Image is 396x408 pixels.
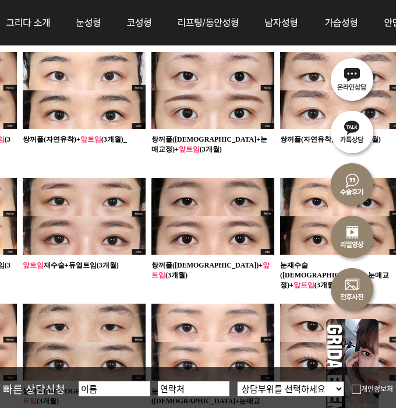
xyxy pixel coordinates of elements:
input: 이름 [79,381,150,396]
span: 빠른 상담신청 [3,381,65,396]
b: 앞트임 [179,145,200,153]
b: 앞트임 [23,261,44,269]
a: 쌍꺼풀(자연유착)+앞트임(3개월) [280,135,381,143]
img: 리얼영상 [326,210,379,262]
b: 앞트임 [294,281,314,289]
a: 쌍꺼풀(자연유착)+앞트임(3개월)_ [23,135,127,143]
a: 눈재수술([DEMOGRAPHIC_DATA]+눈매교정)+앞트임(3개월) [280,261,389,289]
b: 앞트임 [80,135,101,143]
img: 카톡상담 [326,105,379,157]
a: 쌍꺼풀([DEMOGRAPHIC_DATA])+앞트임(3개월) [151,261,270,279]
img: 온라인상담 [326,52,379,105]
img: 수술전후사진 [326,262,379,315]
a: 앞트임재수술+듀얼트임(3개월) [23,261,119,269]
a: 쌍꺼풀([DEMOGRAPHIC_DATA]+눈매교정)+앞트임(3개월) [151,135,267,153]
input: 연락처 [158,381,229,396]
img: checkbox.png [352,385,361,394]
img: 수술후기 [326,157,379,210]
